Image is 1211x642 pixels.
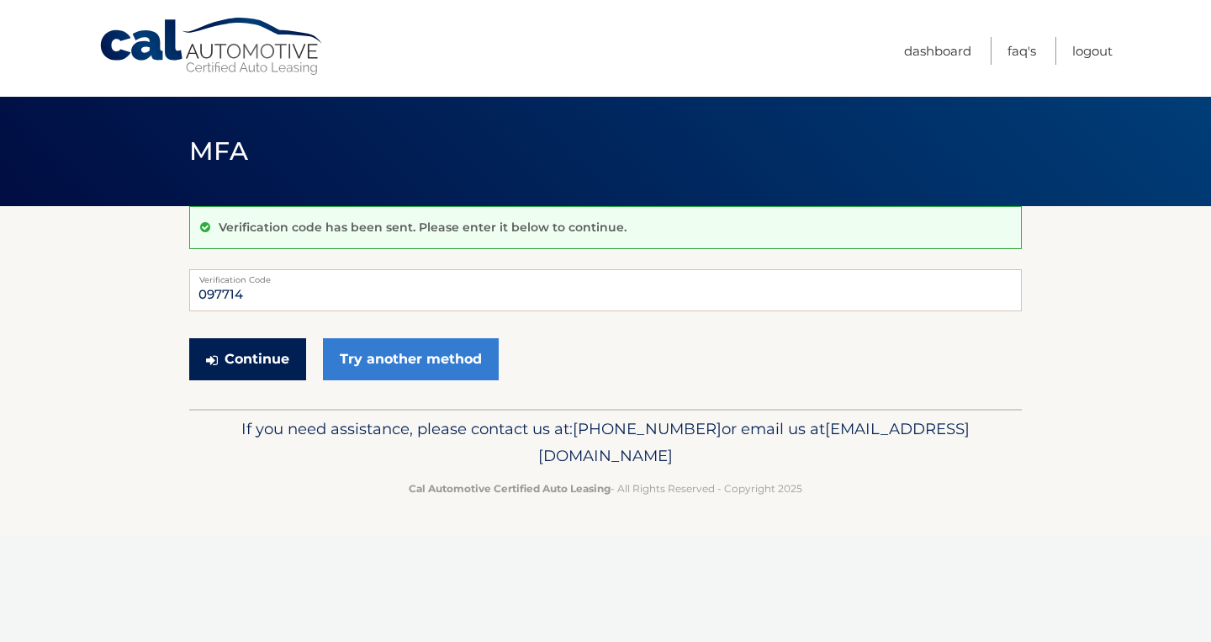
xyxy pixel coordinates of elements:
a: FAQ's [1007,37,1036,65]
button: Continue [189,338,306,380]
span: [PHONE_NUMBER] [573,419,722,438]
label: Verification Code [189,269,1022,283]
a: Logout [1072,37,1113,65]
p: If you need assistance, please contact us at: or email us at [200,416,1011,470]
span: [EMAIL_ADDRESS][DOMAIN_NAME] [538,419,970,465]
strong: Cal Automotive Certified Auto Leasing [409,482,611,495]
a: Try another method [323,338,499,380]
a: Dashboard [904,37,971,65]
span: MFA [189,135,248,167]
a: Cal Automotive [98,17,325,77]
p: Verification code has been sent. Please enter it below to continue. [219,220,627,235]
p: - All Rights Reserved - Copyright 2025 [200,480,1011,497]
input: Verification Code [189,269,1022,311]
